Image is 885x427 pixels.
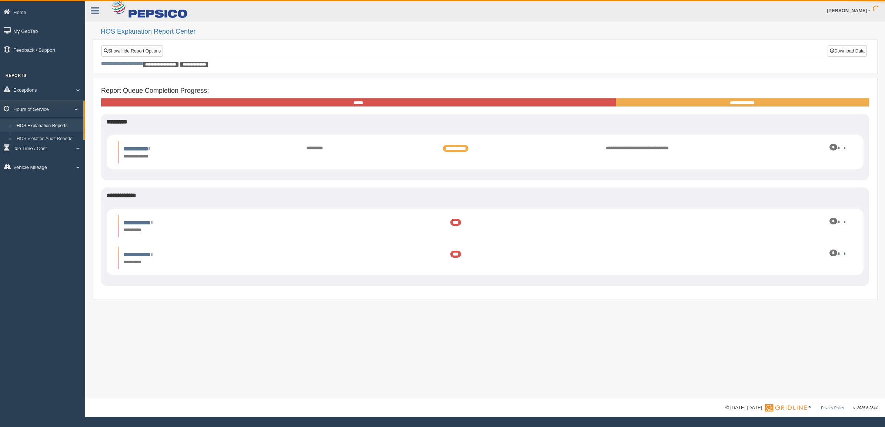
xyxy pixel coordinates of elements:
button: Download Data [828,45,867,57]
li: Expand [118,141,852,163]
span: v. 2025.6.2844 [854,406,878,410]
a: HOS Explanation Reports [13,119,83,133]
li: Expand [118,215,852,237]
a: Show/Hide Report Options [101,45,163,57]
h2: HOS Explanation Report Center [101,28,878,35]
a: HOS Violation Audit Reports [13,132,83,146]
img: Gridline [765,404,807,411]
li: Expand [118,247,852,269]
div: © [DATE]-[DATE] - ™ [725,404,878,412]
a: Privacy Policy [821,406,844,410]
h4: Report Queue Completion Progress: [101,87,869,95]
